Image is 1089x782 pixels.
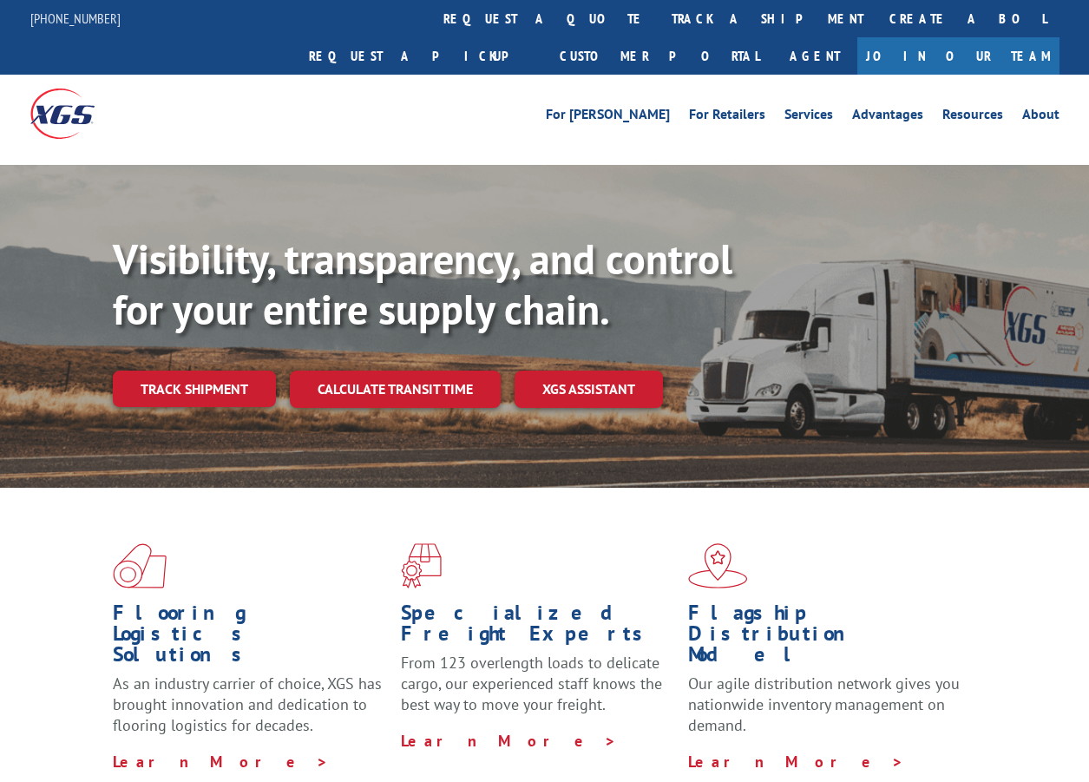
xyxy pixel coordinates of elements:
a: Customer Portal [547,37,772,75]
a: Learn More > [113,752,329,772]
a: Track shipment [113,371,276,407]
a: Learn More > [688,752,904,772]
p: From 123 overlength loads to delicate cargo, our experienced staff knows the best way to move you... [401,653,676,730]
h1: Flooring Logistics Solutions [113,602,388,674]
img: xgs-icon-total-supply-chain-intelligence-red [113,543,167,588]
h1: Flagship Distribution Model [688,602,963,674]
a: For [PERSON_NAME] [546,108,670,127]
a: Services [784,108,833,127]
a: Learn More > [401,731,617,751]
span: As an industry carrier of choice, XGS has brought innovation and dedication to flooring logistics... [113,674,382,735]
a: Calculate transit time [290,371,501,408]
b: Visibility, transparency, and control for your entire supply chain. [113,232,732,336]
span: Our agile distribution network gives you nationwide inventory management on demand. [688,674,960,735]
a: For Retailers [689,108,765,127]
a: Request a pickup [296,37,547,75]
h1: Specialized Freight Experts [401,602,676,653]
a: About [1022,108,1059,127]
img: xgs-icon-focused-on-flooring-red [401,543,442,588]
a: [PHONE_NUMBER] [30,10,121,27]
a: Resources [942,108,1003,127]
img: xgs-icon-flagship-distribution-model-red [688,543,748,588]
a: Join Our Team [857,37,1059,75]
a: Advantages [852,108,923,127]
a: Agent [772,37,857,75]
a: XGS ASSISTANT [515,371,663,408]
